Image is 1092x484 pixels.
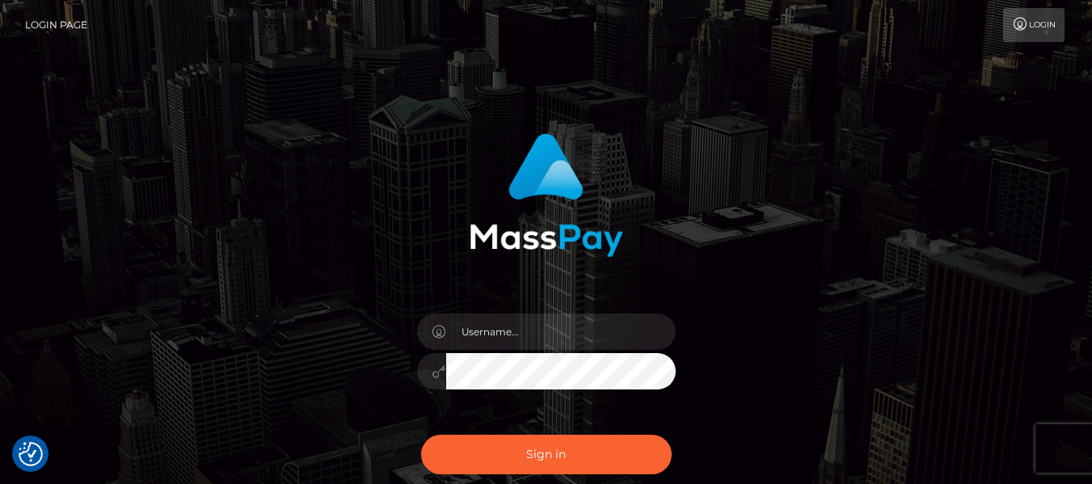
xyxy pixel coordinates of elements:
img: Revisit consent button [19,442,43,466]
a: Login [1003,8,1065,42]
button: Sign in [421,435,672,474]
a: Login Page [25,8,87,42]
img: MassPay Login [470,133,623,257]
button: Consent Preferences [19,442,43,466]
input: Username... [446,314,676,350]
